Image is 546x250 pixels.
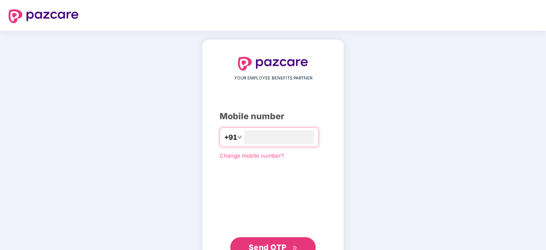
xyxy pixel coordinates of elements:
img: logo [238,57,308,71]
a: Change mobile number? [220,152,284,159]
span: down [237,135,242,140]
span: YOUR EMPLOYEE BENEFITS PARTNER [234,75,312,82]
span: +91 [224,132,237,143]
img: logo [9,9,79,23]
div: Mobile number [220,110,326,123]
